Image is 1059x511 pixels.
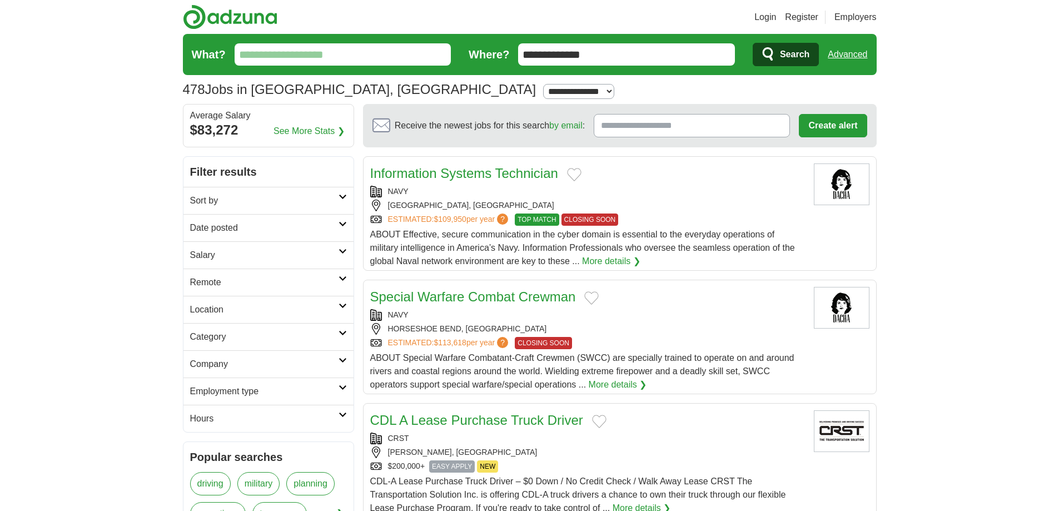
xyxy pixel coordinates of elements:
[785,11,818,24] a: Register
[190,385,339,398] h2: Employment type
[192,46,226,63] label: What?
[183,378,354,405] a: Employment type
[814,410,869,452] img: CRST International logo
[183,80,205,100] span: 478
[780,43,809,66] span: Search
[434,215,466,224] span: $109,950
[434,338,466,347] span: $113,618
[497,214,508,225] span: ?
[388,310,409,319] a: NAVY
[190,330,339,344] h2: Category
[395,119,585,132] span: Receive the newest jobs for this search :
[190,412,339,425] h2: Hours
[370,200,805,211] div: [GEOGRAPHIC_DATA], [GEOGRAPHIC_DATA]
[370,323,805,335] div: HORSESHOE BEND, [GEOGRAPHIC_DATA]
[584,291,599,305] button: Add to favorite jobs
[567,168,581,181] button: Add to favorite jobs
[183,405,354,432] a: Hours
[183,241,354,269] a: Salary
[828,43,867,66] a: Advanced
[183,323,354,350] a: Category
[370,166,558,181] a: Information Systems Technician
[370,460,805,473] div: $200,000+
[183,296,354,323] a: Location
[388,337,511,349] a: ESTIMATED:$113,618per year?
[274,125,345,138] a: See More Stats ❯
[515,214,559,226] span: TOP MATCH
[814,163,869,205] img: Dacha Navy Yard logo
[477,460,498,473] span: NEW
[183,157,354,187] h2: Filter results
[370,289,576,304] a: Special Warfare Combat Crewman
[834,11,877,24] a: Employers
[370,446,805,458] div: [PERSON_NAME], [GEOGRAPHIC_DATA]
[183,214,354,241] a: Date posted
[190,120,347,140] div: $83,272
[190,194,339,207] h2: Sort by
[183,187,354,214] a: Sort by
[190,249,339,262] h2: Salary
[183,269,354,296] a: Remote
[753,43,819,66] button: Search
[286,472,335,495] a: planning
[561,214,619,226] span: CLOSING SOON
[549,121,583,130] a: by email
[190,358,339,371] h2: Company
[237,472,280,495] a: military
[814,287,869,329] img: Dacha Navy Yard logo
[190,472,231,495] a: driving
[388,214,511,226] a: ESTIMATED:$109,950per year?
[497,337,508,348] span: ?
[799,114,867,137] button: Create alert
[582,255,640,268] a: More details ❯
[190,303,339,316] h2: Location
[754,11,776,24] a: Login
[190,449,347,465] h2: Popular searches
[190,276,339,289] h2: Remote
[183,350,354,378] a: Company
[370,230,795,266] span: ABOUT Effective, secure communication in the cyber domain is essential to the everyday operations...
[469,46,509,63] label: Where?
[515,337,572,349] span: CLOSING SOON
[190,221,339,235] h2: Date posted
[592,415,606,428] button: Add to favorite jobs
[388,434,409,443] a: CRST
[183,4,277,29] img: Adzuna logo
[370,353,794,389] span: ABOUT Special Warfare Combatant-Craft Crewmen (SWCC) are specially trained to operate on and arou...
[388,187,409,196] a: NAVY
[589,378,647,391] a: More details ❯
[190,111,347,120] div: Average Salary
[429,460,475,473] span: EASY APPLY
[183,82,536,97] h1: Jobs in [GEOGRAPHIC_DATA], [GEOGRAPHIC_DATA]
[370,413,583,428] a: CDL A Lease Purchase Truck Driver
